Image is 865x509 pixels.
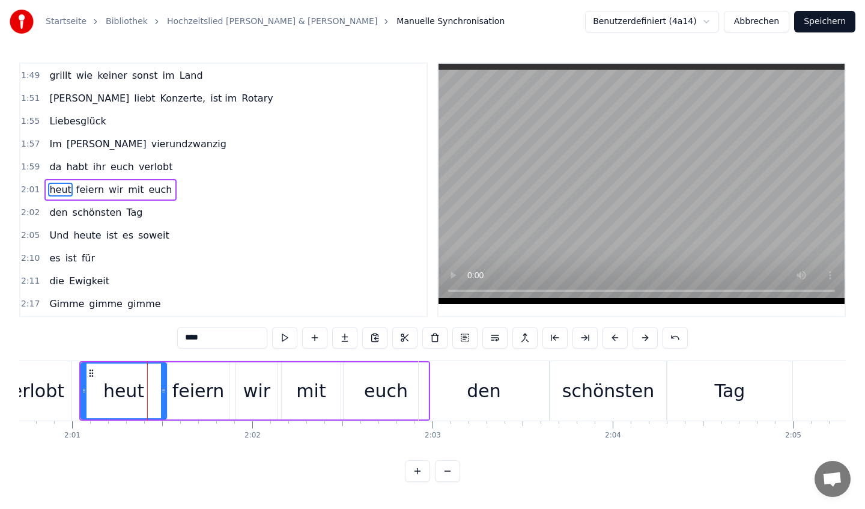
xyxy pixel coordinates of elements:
[364,377,408,404] div: euch
[88,297,124,311] span: gimme
[467,377,501,404] div: den
[21,252,40,264] span: 2:10
[71,206,123,219] span: schönsten
[10,10,34,34] img: youka
[48,251,61,265] span: es
[21,207,40,219] span: 2:02
[65,160,89,174] span: habt
[209,91,238,105] span: ist im
[48,274,65,288] span: die
[48,297,85,311] span: Gimme
[815,461,851,497] div: Chat öffnen
[162,69,176,82] span: im
[125,206,144,219] span: Tag
[724,11,789,32] button: Abbrechen
[75,183,105,197] span: feiern
[105,228,119,242] span: ist
[715,377,745,404] div: Tag
[21,138,40,150] span: 1:57
[785,431,801,440] div: 2:05
[46,16,86,28] a: Startseite
[794,11,855,32] button: Speichern
[103,377,144,404] div: heut
[396,16,505,28] span: Manuelle Synchronisation
[96,69,129,82] span: keiner
[138,160,174,174] span: verlobt
[48,114,107,128] span: Liebesglück
[159,91,207,105] span: Konzerte,
[127,183,145,197] span: mit
[46,16,505,28] nav: breadcrumb
[150,137,228,151] span: vierundzwanzig
[48,137,62,151] span: Im
[21,184,40,196] span: 2:01
[178,69,204,82] span: Land
[21,115,40,127] span: 1:55
[172,377,225,404] div: feiern
[21,230,40,242] span: 2:05
[137,228,171,242] span: soweit
[562,377,654,404] div: schönsten
[240,91,274,105] span: Rotary
[1,377,64,404] div: verlobt
[109,160,135,174] span: euch
[21,298,40,310] span: 2:17
[244,431,261,440] div: 2:02
[425,431,441,440] div: 2:03
[126,297,162,311] span: gimme
[21,93,40,105] span: 1:51
[48,91,130,105] span: [PERSON_NAME]
[21,161,40,173] span: 1:59
[65,137,148,151] span: [PERSON_NAME]
[243,377,270,404] div: wir
[48,183,72,197] span: heut
[75,69,94,82] span: wie
[92,160,107,174] span: ihr
[64,251,78,265] span: ist
[296,377,326,404] div: mit
[21,275,40,287] span: 2:11
[121,228,135,242] span: es
[48,69,72,82] span: grillt
[147,183,173,197] span: euch
[108,183,124,197] span: wir
[64,431,80,440] div: 2:01
[106,16,148,28] a: Bibliothek
[48,160,62,174] span: da
[605,431,621,440] div: 2:04
[80,251,96,265] span: für
[133,91,156,105] span: liebt
[68,274,111,288] span: Ewigkeit
[48,206,68,219] span: den
[21,70,40,82] span: 1:49
[72,228,102,242] span: heute
[131,69,159,82] span: sonst
[167,16,377,28] a: Hochzeitslied [PERSON_NAME] & [PERSON_NAME]
[48,228,70,242] span: Und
